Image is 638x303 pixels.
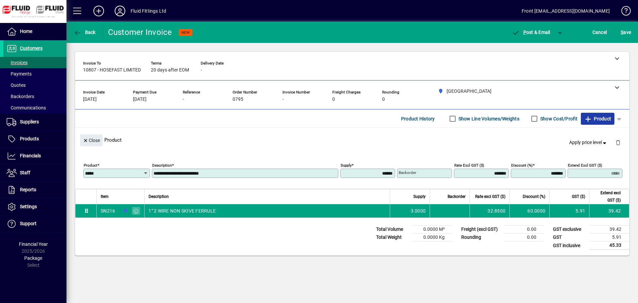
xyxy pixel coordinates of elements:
button: Close [80,134,103,146]
td: 39.42 [589,204,629,218]
span: Financials [20,153,41,158]
span: Product History [401,113,435,124]
span: Settings [20,204,37,209]
span: Discount (%) [523,193,545,200]
a: Products [3,131,66,147]
td: GST exclusive [550,226,589,233]
div: SN216 [101,208,115,214]
td: Total Weight [373,233,413,241]
mat-label: Supply [341,163,352,168]
td: 0.0000 M³ [413,226,453,233]
span: Support [20,221,37,226]
button: Profile [109,5,131,17]
div: Customer Invoice [108,27,172,38]
span: Backorders [7,94,34,99]
td: 0.00 [504,233,544,241]
td: 45.33 [589,241,629,250]
td: 0.00 [504,226,544,233]
button: Delete [610,134,626,150]
span: [DATE] [133,97,147,102]
button: Cancel [591,26,609,38]
button: Post & Email [508,26,554,38]
a: Financials [3,148,66,164]
span: Reports [20,187,36,192]
td: GST [550,233,589,241]
span: Cancel [592,27,607,38]
a: Payments [3,68,66,79]
td: 0.0000 Kg [413,233,453,241]
a: Backorders [3,91,66,102]
div: Product [75,128,629,152]
button: Save [619,26,633,38]
span: Products [20,136,39,141]
span: 0 [382,97,385,102]
app-page-header-button: Close [78,137,104,143]
span: 0795 [233,97,243,102]
span: ave [621,27,631,38]
span: Close [83,135,100,146]
span: Payments [7,71,32,76]
a: Staff [3,165,66,181]
span: Extend excl GST ($) [593,189,621,204]
mat-label: Backorder [399,170,416,175]
span: - [183,97,184,102]
span: Customers [20,46,43,51]
span: 3.0000 [411,208,426,214]
span: 20 days after EOM [151,68,189,73]
span: Backorder [448,193,466,200]
span: Home [20,29,32,34]
span: Financial Year [19,241,48,247]
button: Apply price level [567,137,610,149]
a: Knowledge Base [616,1,630,23]
td: Total Volume [373,226,413,233]
a: Invoices [3,57,66,68]
td: 60.0000 [509,204,549,218]
app-page-header-button: Delete [610,139,626,145]
td: GST inclusive [550,241,589,250]
mat-label: Extend excl GST ($) [568,163,602,168]
span: Item [101,193,109,200]
span: Quotes [7,82,26,88]
td: Freight (excl GST) [458,226,504,233]
span: Product [584,113,611,124]
span: ost & Email [512,30,550,35]
span: Communications [7,105,46,110]
a: Settings [3,199,66,215]
a: Communications [3,102,66,113]
label: Show Line Volumes/Weights [457,115,519,122]
span: - [201,68,202,73]
span: P [523,30,526,35]
div: Front [EMAIL_ADDRESS][DOMAIN_NAME] [522,6,610,16]
td: 39.42 [589,226,629,233]
span: [DATE] [83,97,97,102]
span: Package [24,255,42,261]
mat-label: Product [84,163,97,168]
span: 0 [332,97,335,102]
span: Staff [20,170,30,175]
a: Home [3,23,66,40]
span: Invoices [7,60,28,65]
span: Supply [413,193,426,200]
td: 5.91 [549,204,589,218]
span: AUCKLAND [121,207,129,215]
button: Product History [398,113,438,125]
app-page-header-button: Back [66,26,103,38]
div: 32.8500 [474,208,505,214]
span: NEW [181,30,190,35]
button: Product [581,113,614,125]
span: 10807 - HOSEFAST LIMITED [83,68,141,73]
a: Quotes [3,79,66,91]
label: Show Cost/Profit [539,115,578,122]
span: - [282,97,284,102]
button: Add [88,5,109,17]
span: Suppliers [20,119,39,124]
span: Apply price level [569,139,608,146]
a: Support [3,216,66,232]
a: Suppliers [3,114,66,130]
span: Description [149,193,169,200]
td: Rounding [458,233,504,241]
button: Back [72,26,97,38]
span: Rate excl GST ($) [475,193,505,200]
td: 5.91 [589,233,629,241]
div: Fluid Fittings Ltd [131,6,166,16]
